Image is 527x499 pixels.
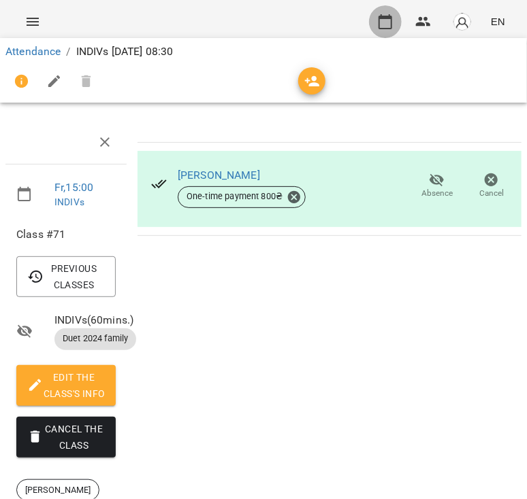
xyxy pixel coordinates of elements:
[17,484,99,496] span: [PERSON_NAME]
[410,167,464,205] button: Absence
[178,190,291,203] span: One-time payment 800 ₴
[421,188,453,199] span: Absence
[16,417,116,458] button: Cancel the class
[16,5,49,38] button: Menu
[453,12,472,31] img: avatar_s.png
[76,44,174,60] p: INDIVs [DATE] 08:30
[54,332,136,345] span: Duet 2024 family
[27,369,105,402] span: Edit the class's Info
[491,14,505,29] span: EN
[464,167,519,205] button: Cancel
[54,196,84,207] a: INDIVs
[16,256,116,297] button: Previous Classes
[16,226,116,243] span: Class #71
[5,44,522,60] nav: breadcrumb
[178,186,306,208] div: One-time payment 800₴
[485,9,511,34] button: EN
[27,260,105,293] span: Previous Classes
[5,45,61,58] a: Attendance
[66,44,70,60] li: /
[178,169,260,182] a: [PERSON_NAME]
[54,312,116,328] span: INDIVs ( 60 mins. )
[16,365,116,406] button: Edit the class's Info
[54,181,93,194] a: Fr , 15:00
[479,188,504,199] span: Cancel
[27,421,105,453] span: Cancel the class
